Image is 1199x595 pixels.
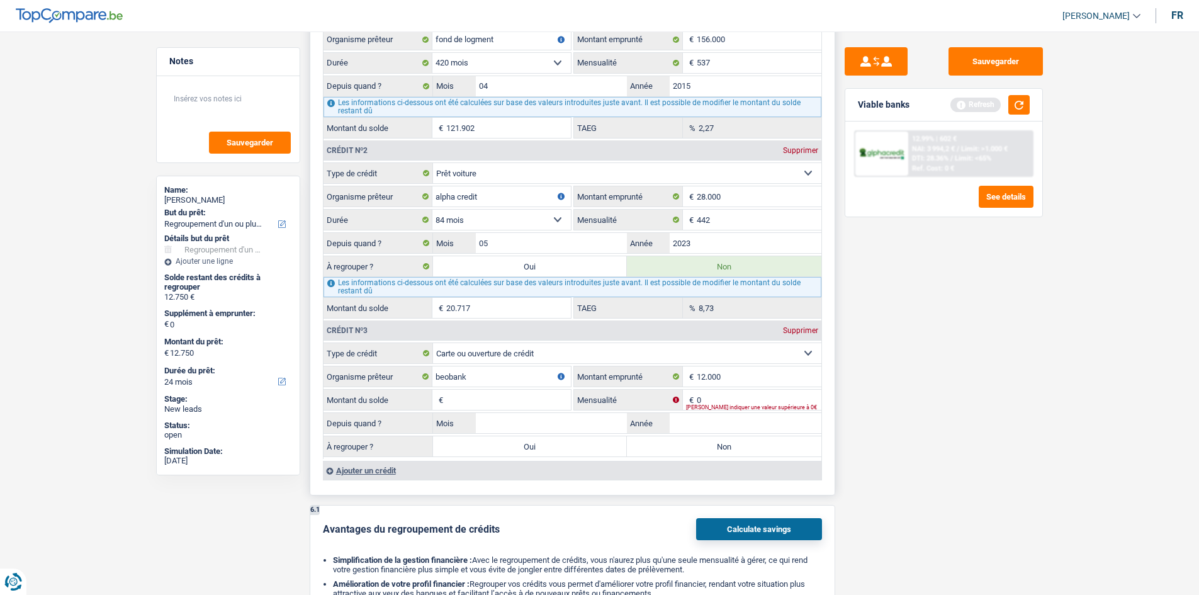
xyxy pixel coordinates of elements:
label: Montant du solde [324,390,432,410]
div: fr [1171,9,1183,21]
span: DTI: 28.36% [912,154,949,162]
label: TAEG [574,298,683,318]
div: Ajouter une ligne [164,257,292,266]
input: MM [476,76,628,96]
label: Depuis quand ? [324,76,433,96]
img: TopCompare Logo [16,8,123,23]
div: Name: [164,185,292,195]
div: 12.750 € [164,292,292,302]
label: Montant emprunté [574,366,683,387]
span: NAI: 3 994,2 € [912,145,955,153]
div: [PERSON_NAME] indiquer une valeur supérieure à 0€ [686,405,821,410]
label: Organisme prêteur [324,30,432,50]
div: Les informations ci-dessous ont été calculées sur base des valeurs introduites juste avant. Il es... [324,97,821,117]
div: Les informations ci-dessous ont été calculées sur base des valeurs introduites juste avant. Il es... [324,277,821,297]
span: € [164,348,169,358]
div: Solde restant des crédits à regrouper [164,273,292,292]
label: Montant emprunté [574,30,683,50]
label: Organisme prêteur [324,366,432,387]
label: Non [627,256,821,276]
a: [PERSON_NAME] [1052,6,1140,26]
label: TAEG [574,118,683,138]
span: € [683,210,697,230]
label: Mois [433,233,476,253]
label: Mois [433,413,476,433]
label: Organisme prêteur [324,186,432,207]
div: Simulation Date: [164,446,292,456]
label: Mois [433,76,476,96]
label: Type de crédit [324,163,433,183]
span: € [432,298,446,318]
label: Oui [433,436,628,456]
label: Montant du solde [324,298,432,318]
div: [PERSON_NAME] [164,195,292,205]
label: Mensualité [574,53,683,73]
label: But du prêt: [164,208,290,218]
li: Avec le regroupement de crédits, vous n'aurez plus qu'une seule mensualité à gérer, ce qui rend v... [333,555,822,574]
span: Limit: <65% [955,154,991,162]
span: [PERSON_NAME] [1062,11,1130,21]
div: Ajouter un crédit [323,461,821,480]
span: € [683,186,697,207]
label: Mensualité [574,210,683,230]
span: € [683,366,697,387]
label: Durée [324,53,432,73]
div: 12.99% | 602 € [912,135,957,143]
div: [DATE] [164,456,292,466]
span: € [432,390,446,410]
label: Depuis quand ? [324,233,433,253]
button: Sauvegarder [209,132,291,154]
img: AlphaCredit [858,147,905,161]
label: Année [627,76,670,96]
div: Refresh [950,98,1001,111]
span: Limit: >1.000 € [961,145,1008,153]
div: Supprimer [780,327,821,334]
span: / [957,145,959,153]
label: Durée du prêt: [164,366,290,376]
label: Montant du prêt: [164,337,290,347]
label: Type de crédit [324,343,433,363]
h5: Notes [169,56,287,67]
div: Crédit nº3 [324,327,371,334]
label: Supplément à emprunter: [164,309,290,319]
div: Détails but du prêt [164,234,292,244]
button: See details [979,186,1033,208]
label: Oui [433,256,628,276]
label: À regrouper ? [324,436,433,456]
input: MM [476,413,628,433]
div: Supprimer [780,147,821,154]
b: Simplification de la gestion financière : [333,555,472,565]
input: MM [476,233,628,253]
label: Non [627,436,821,456]
span: % [683,118,699,138]
label: Durée [324,210,432,230]
input: AAAA [670,233,821,253]
label: Année [627,413,670,433]
div: Crédit nº2 [324,147,371,154]
b: Amélioration de votre profil financier : [333,579,470,589]
div: Status: [164,421,292,431]
span: € [683,53,697,73]
span: Sauvegarder [227,139,273,147]
span: / [950,154,953,162]
button: Sauvegarder [949,47,1043,76]
label: Depuis quand ? [324,413,433,433]
div: Viable banks [858,99,909,110]
div: New leads [164,404,292,414]
label: Montant du solde [324,118,432,138]
input: AAAA [670,76,821,96]
label: À regrouper ? [324,256,433,276]
span: % [683,298,699,318]
button: Calculate savings [696,518,822,540]
div: Avantages du regroupement de crédits [323,523,500,535]
div: Stage: [164,394,292,404]
span: € [683,30,697,50]
div: Ref. Cost: 0 € [912,164,954,173]
div: 6.1 [310,506,320,515]
label: Montant emprunté [574,186,683,207]
span: € [683,390,697,410]
input: AAAA [670,413,821,433]
div: open [164,430,292,440]
label: Mensualité [574,390,683,410]
span: € [164,319,169,329]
